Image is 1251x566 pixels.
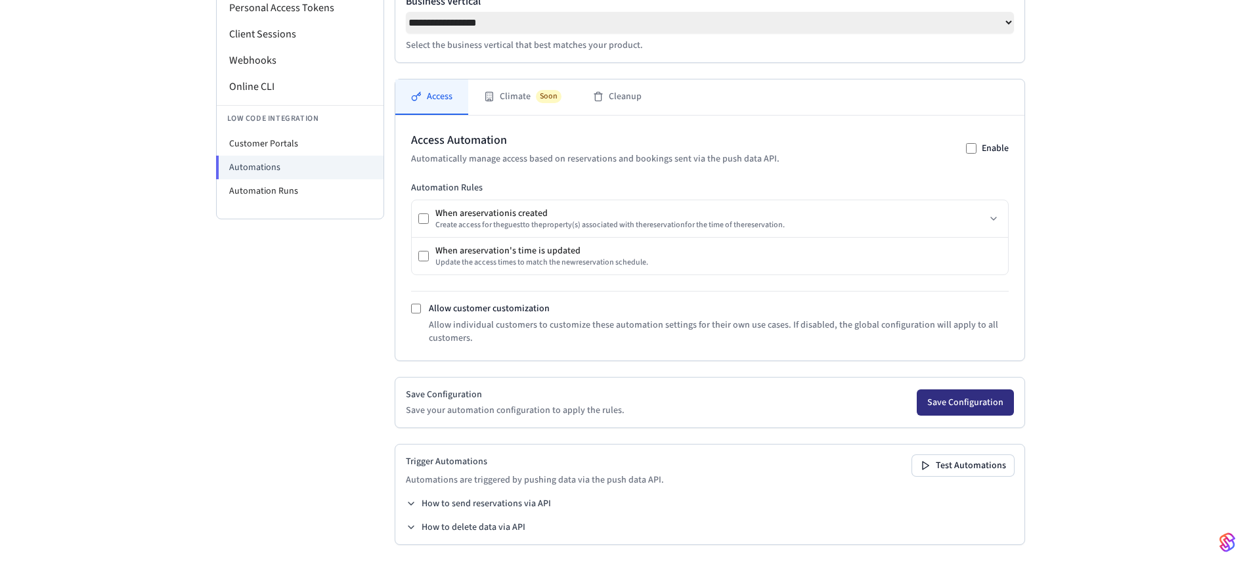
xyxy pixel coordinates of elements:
p: Automatically manage access based on reservations and bookings sent via the push data API. [411,152,779,165]
div: When a reservation is created [435,207,785,220]
li: Webhooks [217,47,384,74]
li: Client Sessions [217,21,384,47]
p: Allow individual customers to customize these automation settings for their own use cases. If dis... [429,318,1008,345]
button: How to send reservations via API [406,497,551,510]
button: Save Configuration [917,389,1014,416]
li: Automation Runs [217,179,384,203]
label: Enable [982,142,1009,155]
div: Update the access times to match the new reservation schedule. [435,257,648,268]
li: Low Code Integration [217,105,384,132]
button: ClimateSoon [468,79,577,115]
h2: Trigger Automations [406,455,664,468]
p: Select the business vertical that best matches your product. [406,39,1014,52]
button: Cleanup [577,79,657,115]
label: Allow customer customization [429,302,550,315]
p: Save your automation configuration to apply the rules. [406,404,625,417]
span: Soon [536,90,561,103]
li: Customer Portals [217,132,384,156]
h2: Access Automation [411,131,779,150]
li: Automations [216,156,384,179]
p: Automations are triggered by pushing data via the push data API. [406,473,664,487]
h2: Save Configuration [406,388,625,401]
h3: Automation Rules [411,181,1009,194]
img: SeamLogoGradient.69752ec5.svg [1219,532,1235,553]
li: Online CLI [217,74,384,100]
div: Create access for the guest to the property (s) associated with the reservation for the time of t... [435,220,785,230]
button: How to delete data via API [406,521,525,534]
button: Test Automations [912,455,1014,476]
button: Access [395,79,468,115]
div: When a reservation 's time is updated [435,244,648,257]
